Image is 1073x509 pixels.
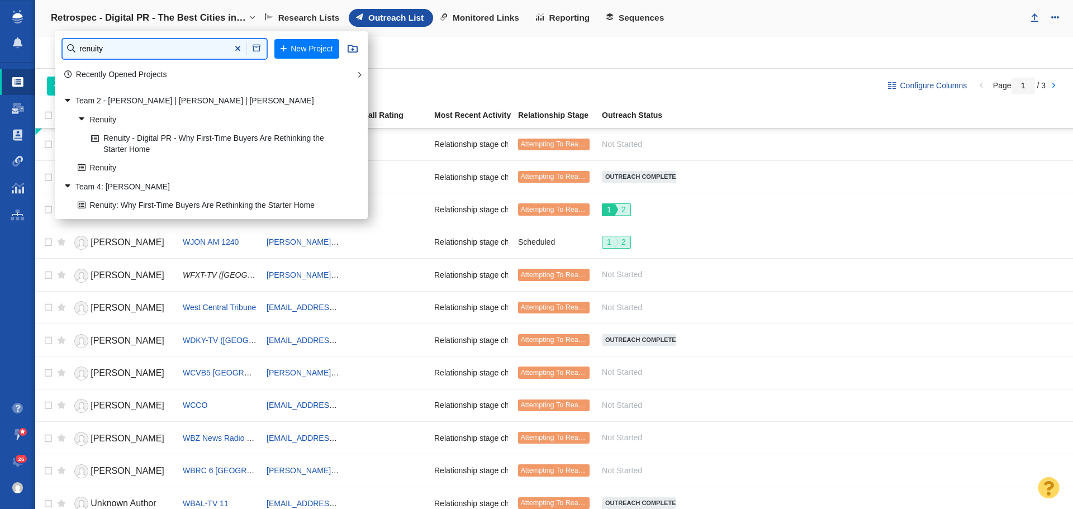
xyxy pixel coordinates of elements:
[267,434,399,443] a: [EMAIL_ADDRESS][DOMAIN_NAME]
[520,303,606,311] span: Attempting To Reach (1 try)
[75,159,345,177] a: Renuity
[60,178,345,196] a: Team 4: [PERSON_NAME]
[513,389,597,421] td: Attempting To Reach (1 try)
[520,140,606,148] span: Attempting To Reach (1 try)
[88,130,345,158] a: Renuity - Digital PR - Why First-Time Buyers Are Rethinking the Starter Home
[71,364,173,383] a: [PERSON_NAME]
[993,81,1046,90] span: Page / 3
[91,270,164,280] span: [PERSON_NAME]
[183,434,317,443] a: WBZ News Radio 1030 Boston (iheart)
[47,77,120,96] button: Add People
[513,226,597,258] td: Scheduled
[267,466,528,475] a: [PERSON_NAME][EMAIL_ADDRESS][PERSON_NAME][DOMAIN_NAME]
[433,9,529,27] a: Monitored Links
[183,237,239,246] a: WJON AM 1240
[549,13,590,23] span: Reporting
[60,93,345,110] a: Team 2 - [PERSON_NAME] | [PERSON_NAME] | [PERSON_NAME]
[518,237,555,247] span: Scheduled
[529,9,599,27] a: Reporting
[513,454,597,487] td: Attempting To Reach (1 try)
[64,70,167,79] a: Recently Opened Projects
[267,270,528,279] a: [PERSON_NAME][EMAIL_ADDRESS][PERSON_NAME][DOMAIN_NAME]
[71,266,173,286] a: [PERSON_NAME]
[75,197,345,215] a: Renuity: Why First-Time Buyers Are Rethinking the Starter Home
[91,466,164,475] span: [PERSON_NAME]
[518,111,601,121] a: Relationship Stage
[513,356,597,389] td: Attempting To Reach (1 try)
[183,303,256,312] a: West Central Tribune
[599,9,673,27] a: Sequences
[434,335,657,345] span: Relationship stage changed to: Attempting To Reach, 2 Attempts
[520,173,611,180] span: Attempting To Reach (2 tries)
[350,111,433,121] a: Overall Rating
[91,498,156,508] span: Unknown Author
[520,434,606,441] span: Attempting To Reach (1 try)
[520,467,606,474] span: Attempting To Reach (1 try)
[619,13,664,23] span: Sequences
[267,237,463,246] a: [PERSON_NAME][EMAIL_ADDRESS][DOMAIN_NAME]
[267,336,399,345] a: [EMAIL_ADDRESS][DOMAIN_NAME]
[513,291,597,324] td: Attempting To Reach (1 try)
[434,368,653,378] span: Relationship stage changed to: Attempting To Reach, 1 Attempt
[91,336,164,345] span: [PERSON_NAME]
[882,77,974,96] button: Configure Columns
[267,499,399,508] a: [EMAIL_ADDRESS][DOMAIN_NAME]
[434,172,657,182] span: Relationship stage changed to: Attempting To Reach, 2 Attempts
[434,400,653,410] span: Relationship stage changed to: Attempting To Reach, 1 Attempt
[513,422,597,454] td: Attempting To Reach (1 try)
[513,259,597,291] td: Attempting To Reach (1 try)
[513,324,597,356] td: Attempting To Reach (2 tries)
[183,401,207,410] a: WCCO
[278,13,340,23] span: Research Lists
[91,434,164,443] span: [PERSON_NAME]
[274,39,339,59] button: New Project
[434,465,653,475] span: Relationship stage changed to: Attempting To Reach, 1 Attempt
[71,331,173,351] a: [PERSON_NAME]
[434,204,653,215] span: Relationship stage changed to: Attempting To Reach, 1 Attempt
[267,368,528,377] a: [PERSON_NAME][EMAIL_ADDRESS][PERSON_NAME][DOMAIN_NAME]
[12,10,22,23] img: buzzstream_logo_iconsimple.png
[900,80,967,92] span: Configure Columns
[183,499,229,508] a: WBAL-TV 11
[520,499,611,507] span: Attempting To Reach (2 tries)
[71,396,173,416] a: [PERSON_NAME]
[51,12,246,23] h4: Retrospec - Digital PR - The Best Cities in [GEOGRAPHIC_DATA] for Beginning Bikers
[71,429,173,449] a: [PERSON_NAME]
[91,401,164,410] span: [PERSON_NAME]
[91,368,164,378] span: [PERSON_NAME]
[602,111,685,119] div: Outreach Status
[513,129,597,161] td: Attempting To Reach (1 try)
[258,9,349,27] a: Research Lists
[183,466,297,475] a: WBRC 6 [GEOGRAPHIC_DATA]
[520,401,606,409] span: Attempting To Reach (1 try)
[267,401,399,410] a: [EMAIL_ADDRESS][DOMAIN_NAME]
[513,193,597,226] td: Attempting To Reach (1 try)
[434,302,653,312] span: Relationship stage changed to: Attempting To Reach, 1 Attempt
[434,433,653,443] span: Relationship stage changed to: Attempting To Reach, 1 Attempt
[183,336,393,345] a: WDKY-TV ([GEOGRAPHIC_DATA], [GEOGRAPHIC_DATA])
[434,237,581,247] span: Relationship stage changed to: Scheduled
[434,498,657,508] span: Relationship stage changed to: Attempting To Reach, 2 Attempts
[71,462,173,481] a: [PERSON_NAME]
[368,13,424,23] span: Outreach List
[513,160,597,193] td: Attempting To Reach (2 tries)
[71,298,173,318] a: [PERSON_NAME]
[434,270,653,280] span: Relationship stage changed to: Attempting To Reach, 1 Attempt
[183,368,294,377] a: WCVB5 [GEOGRAPHIC_DATA]
[520,336,611,344] span: Attempting To Reach (2 tries)
[267,303,399,312] a: [EMAIL_ADDRESS][DOMAIN_NAME]
[520,206,606,213] span: Attempting To Reach (1 try)
[183,270,391,279] span: WFXT-TV ([GEOGRAPHIC_DATA], [GEOGRAPHIC_DATA])
[520,271,606,279] span: Attempting To Reach (1 try)
[71,233,173,253] a: [PERSON_NAME]
[453,13,519,23] span: Monitored Links
[349,9,433,27] a: Outreach List
[63,39,267,59] input: Find a Project
[434,139,653,149] span: Relationship stage changed to: Attempting To Reach, 1 Attempt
